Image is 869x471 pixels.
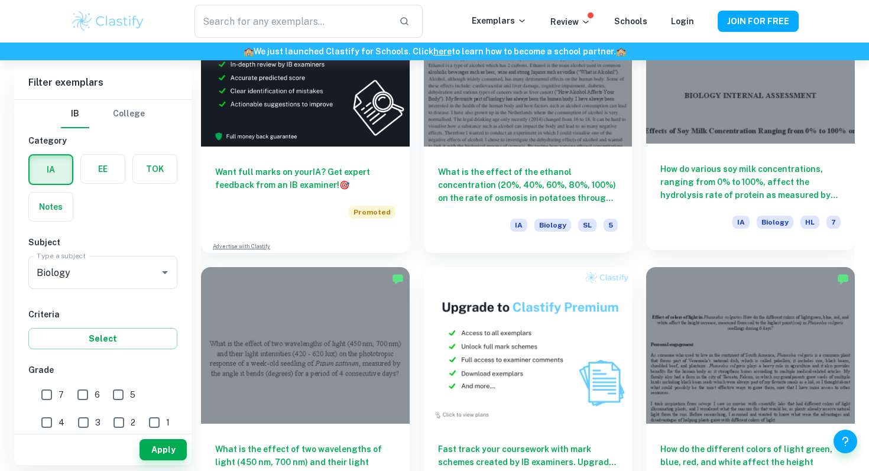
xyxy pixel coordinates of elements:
[37,251,86,261] label: Type a subject
[215,165,395,191] h6: Want full marks on your IA ? Get expert feedback from an IB examiner!
[510,219,527,232] span: IA
[2,45,867,58] h6: We just launched Clastify for Schools. Click to learn how to become a school partner.
[424,267,633,423] img: Thumbnail
[28,328,177,349] button: Select
[61,100,89,128] button: IB
[30,155,72,184] button: IA
[59,416,64,429] span: 4
[113,100,145,128] button: College
[826,216,841,229] span: 7
[70,9,145,33] img: Clastify logo
[534,219,571,232] span: Biology
[244,47,254,56] span: 🏫
[438,443,618,469] h6: Fast track your coursework with mark schemes created by IB examiners. Upgrade now
[800,216,819,229] span: HL
[95,388,100,401] span: 6
[616,47,626,56] span: 🏫
[660,163,841,202] h6: How do various soy milk concentrations, ranging from 0% to 100%, affect the hydrolysis rate of pr...
[671,17,694,26] a: Login
[732,216,750,229] span: IA
[28,308,177,321] h6: Criteria
[14,66,192,99] h6: Filter exemplars
[578,219,596,232] span: SL
[81,155,125,183] button: EE
[550,15,591,28] p: Review
[757,216,793,229] span: Biology
[131,416,135,429] span: 2
[157,264,173,281] button: Open
[392,273,404,285] img: Marked
[213,242,270,251] a: Advertise with Clastify
[28,134,177,147] h6: Category
[604,219,618,232] span: 5
[29,193,73,221] button: Notes
[194,5,390,38] input: Search for any exemplars...
[438,165,618,204] h6: What is the effect of the ethanol concentration (20%, 40%, 60%, 80%, 100%) on the rate of osmosis...
[433,47,452,56] a: here
[718,11,799,32] button: JOIN FOR FREE
[834,430,857,453] button: Help and Feedback
[166,416,170,429] span: 1
[339,180,349,190] span: 🎯
[130,388,135,401] span: 5
[614,17,647,26] a: Schools
[59,388,64,401] span: 7
[28,363,177,376] h6: Grade
[133,155,177,183] button: TOK
[61,100,145,128] div: Filter type choice
[472,14,527,27] p: Exemplars
[837,273,849,285] img: Marked
[349,206,395,219] span: Promoted
[95,416,100,429] span: 3
[28,236,177,249] h6: Subject
[140,439,187,460] button: Apply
